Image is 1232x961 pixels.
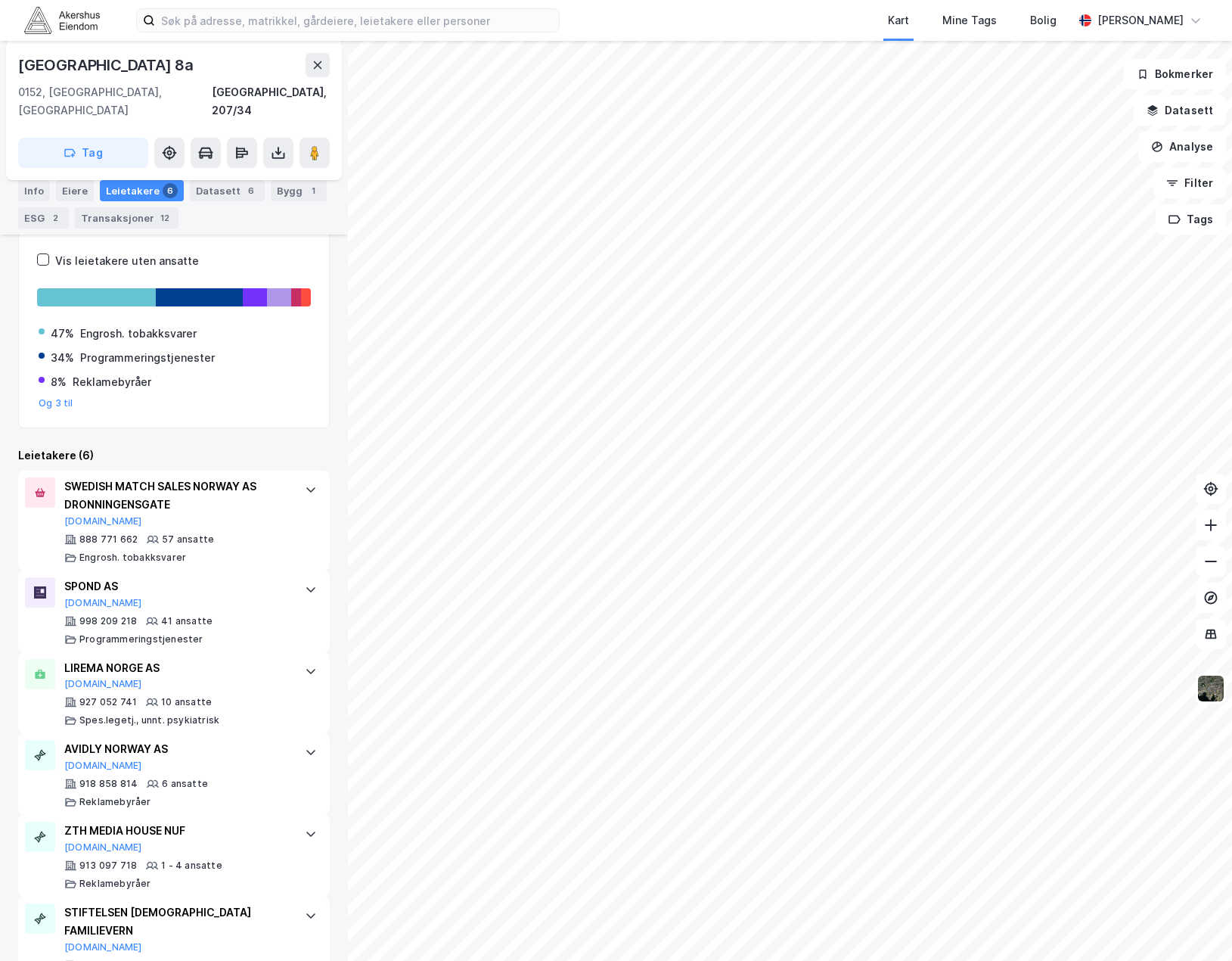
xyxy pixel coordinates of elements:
div: 8% [51,373,67,391]
div: Engrosh. tobakksvarer [79,552,186,564]
div: 6 [163,183,178,198]
div: Engrosh. tobakksvarer [80,325,197,343]
div: Spes.legetj., unnt. psykiatrisk [79,714,219,726]
div: Leietakere (6) [18,446,330,465]
div: Programmeringstjenester [80,349,215,367]
div: 57 ansatte [162,533,214,546]
div: SPOND AS [64,577,290,596]
button: [DOMAIN_NAME] [64,515,142,527]
input: Søk på adresse, matrikkel, gårdeiere, leietakere eller personer [155,9,559,32]
div: Bygg [271,180,327,201]
div: 1 - 4 ansatte [161,860,222,872]
div: LIREMA NORGE AS [64,659,290,677]
div: STIFTELSEN [DEMOGRAPHIC_DATA] FAMILIEVERN [64,903,290,940]
div: 6 [244,183,259,198]
button: [DOMAIN_NAME] [64,941,142,953]
div: 918 858 814 [79,778,138,790]
div: Reklamebyråer [79,878,151,890]
button: Datasett [1134,95,1226,126]
button: Analyse [1138,132,1226,162]
button: Bokmerker [1124,59,1226,89]
div: 41 ansatte [161,615,213,627]
div: ESG [18,207,69,229]
div: 12 [157,210,172,225]
div: Leietakere [100,180,184,201]
img: akershus-eiendom-logo.9091f326c980b4bce74ccdd9f866810c.svg [24,7,100,33]
div: 47% [51,325,74,343]
img: 9k= [1196,674,1225,703]
div: [GEOGRAPHIC_DATA], 207/34 [212,83,330,120]
button: [DOMAIN_NAME] [64,678,142,690]
div: SWEDISH MATCH SALES NORWAY AS DRONNINGENSGATE [64,477,290,514]
button: Tags [1156,204,1226,235]
div: Programmeringstjenester [79,633,203,645]
div: [GEOGRAPHIC_DATA] 8a [18,53,197,77]
div: 10 ansatte [161,696,212,708]
div: Eiere [56,180,94,201]
div: Transaksjoner [75,207,178,229]
div: Reklamebyråer [73,373,151,391]
div: 0152, [GEOGRAPHIC_DATA], [GEOGRAPHIC_DATA] [18,83,212,120]
div: Bolig [1030,11,1057,30]
button: [DOMAIN_NAME] [64,760,142,772]
button: [DOMAIN_NAME] [64,841,142,854]
button: Og 3 til [39,397,73,409]
div: [PERSON_NAME] [1097,11,1184,30]
div: Reklamebyråer [79,796,151,808]
div: 913 097 718 [79,860,137,872]
div: 927 052 741 [79,696,137,708]
div: 888 771 662 [79,533,138,546]
div: AVIDLY NORWAY AS [64,740,290,758]
div: 6 ansatte [162,778,208,790]
div: 34% [51,349,74,367]
button: [DOMAIN_NAME] [64,597,142,609]
div: 998 209 218 [79,615,137,627]
div: ZTH MEDIA HOUSE NUF [64,822,290,840]
div: Kart [888,11,909,30]
iframe: Chat Widget [1156,888,1232,961]
button: Tag [18,138,148,168]
div: Info [18,180,50,201]
div: Datasett [190,180,265,201]
div: Mine Tags [942,11,997,30]
div: Vis leietakere uten ansatte [55,252,199,270]
div: 1 [306,183,321,198]
button: Filter [1153,168,1226,198]
div: 2 [48,210,63,225]
div: Kontrollprogram for chat [1156,888,1232,961]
